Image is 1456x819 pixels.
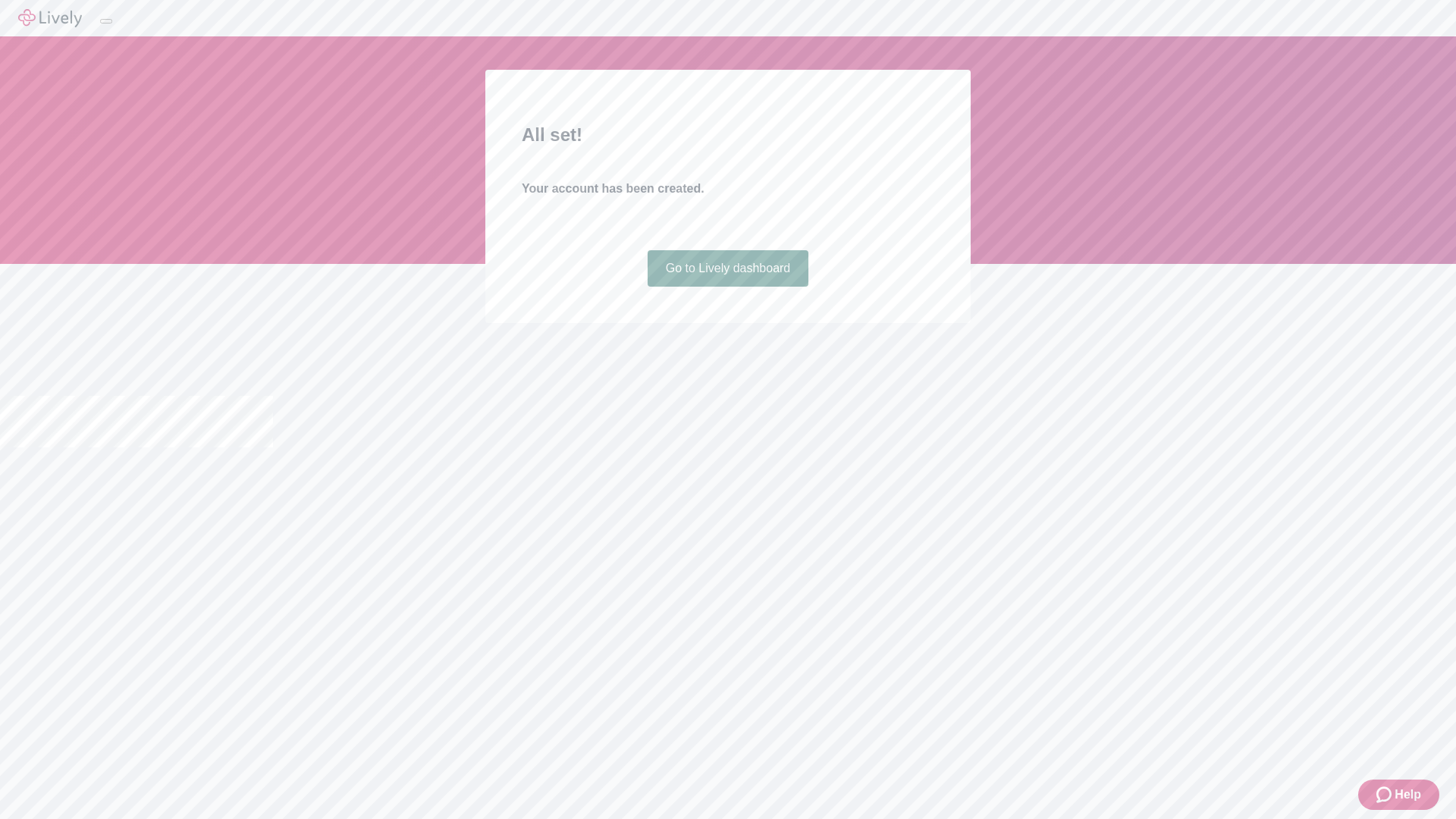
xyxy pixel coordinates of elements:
[18,9,82,27] img: Lively
[1395,786,1421,804] span: Help
[1358,780,1439,810] button: Zendesk support iconHelp
[100,19,112,24] button: Log out
[1376,786,1395,804] svg: Zendesk support icon
[648,250,809,287] a: Go to Lively dashboard
[522,121,934,149] h2: All set!
[522,180,934,198] h4: Your account has been created.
